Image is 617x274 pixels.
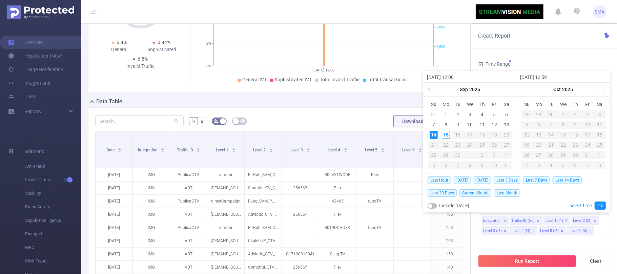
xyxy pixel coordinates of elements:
th: Fri [581,99,594,109]
td: September 10, 2025 [464,120,476,130]
div: 27 [533,151,545,159]
i: icon: caret-up [197,147,200,149]
div: 26 [488,141,500,149]
div: 14 [545,131,557,139]
span: Mo [440,101,452,107]
i: icon: caret-up [344,147,347,149]
td: November 4, 2025 [545,160,557,170]
td: October 11, 2025 [594,120,606,130]
div: 5 [490,110,498,119]
td: October 5, 2025 [521,120,533,130]
div: 8 [557,121,570,129]
td: September 18, 2025 [476,130,488,140]
td: October 7, 2025 [452,160,464,170]
div: 22 [557,141,570,149]
a: Users [8,90,36,103]
td: October 21, 2025 [545,140,557,150]
div: 22 [440,141,452,149]
i: icon: caret-down [418,150,422,152]
i: icon: caret-up [232,147,235,149]
span: Tu [545,101,557,107]
td: October 15, 2025 [557,130,570,140]
div: 24 [464,141,476,149]
span: Level 1 [216,148,229,152]
div: 1 [442,110,450,119]
td: September 25, 2025 [476,140,488,150]
td: September 30, 2025 [545,109,557,120]
td: September 28, 2025 [428,150,440,160]
i: icon: caret-down [381,150,385,152]
i: icon: close [565,219,568,223]
div: 29 [533,110,545,119]
span: Level 4 [328,148,341,152]
td: October 4, 2025 [594,109,606,120]
td: November 7, 2025 [581,160,594,170]
div: 15 [557,131,570,139]
div: 29 [557,151,570,159]
span: % [192,119,195,124]
td: September 19, 2025 [488,130,500,140]
i: icon: caret-down [306,150,310,152]
td: September 21, 2025 [428,140,440,150]
div: Sort [418,147,422,151]
span: Passport [25,227,81,241]
span: Integration [138,148,159,152]
span: Visibility [25,187,81,200]
input: End date [520,73,606,81]
td: October 10, 2025 [581,120,594,130]
td: September 14, 2025 [428,130,440,140]
td: November 8, 2025 [594,160,606,170]
li: Level 3 (l3) [482,226,509,235]
span: # [201,119,204,124]
td: September 26, 2025 [488,140,500,150]
div: 28 [428,151,440,159]
a: Next month (PageDown) [594,83,600,96]
i: icon: caret-up [381,147,385,149]
td: October 22, 2025 [557,140,570,150]
td: October 24, 2025 [581,140,594,150]
div: Level 2 (l2) [573,216,592,225]
li: Level 6 (l6) [567,226,594,235]
td: September 29, 2025 [440,150,452,160]
i: icon: caret-down [344,150,347,152]
td: September 13, 2025 [500,120,513,130]
div: 18 [476,131,488,139]
span: Level 3 [290,148,304,152]
i: icon: bg-colors [214,119,218,123]
td: October 26, 2025 [521,150,533,160]
div: Level 6 (l6) [569,227,587,235]
span: Total Invalid Traffic [320,77,359,82]
li: Level 1 (l1) [543,216,570,225]
a: Last year (Control + left) [426,83,435,96]
th: Sat [594,99,606,109]
span: Fr [488,101,500,107]
td: September 7, 2025 [428,120,440,130]
h2: Data Table [96,98,122,106]
div: 20 [500,131,513,139]
div: 1 [557,110,570,119]
i: icon: close [503,219,507,223]
span: Reports [24,109,41,114]
td: October 11, 2025 [500,160,513,170]
div: 1 [464,151,476,159]
div: 6 [533,121,545,129]
div: Sort [232,147,236,151]
div: Integration [483,216,501,225]
th: Mon [440,99,452,109]
span: SMA [595,5,605,19]
td: October 23, 2025 [569,140,581,150]
td: October 2, 2025 [569,109,581,120]
div: Sort [344,147,348,151]
li: Level 5 (l5) [539,226,566,235]
div: 12 [490,121,498,129]
th: Sun [521,99,533,109]
div: 3 [581,110,594,119]
a: Help Center (New) [8,49,63,63]
span: Sa [594,101,606,107]
td: September 20, 2025 [500,130,513,140]
span: Th [476,101,488,107]
span: Click Fraud [25,254,81,268]
div: 16 [452,131,464,139]
div: 29 [440,151,452,159]
div: 20 [533,141,545,149]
